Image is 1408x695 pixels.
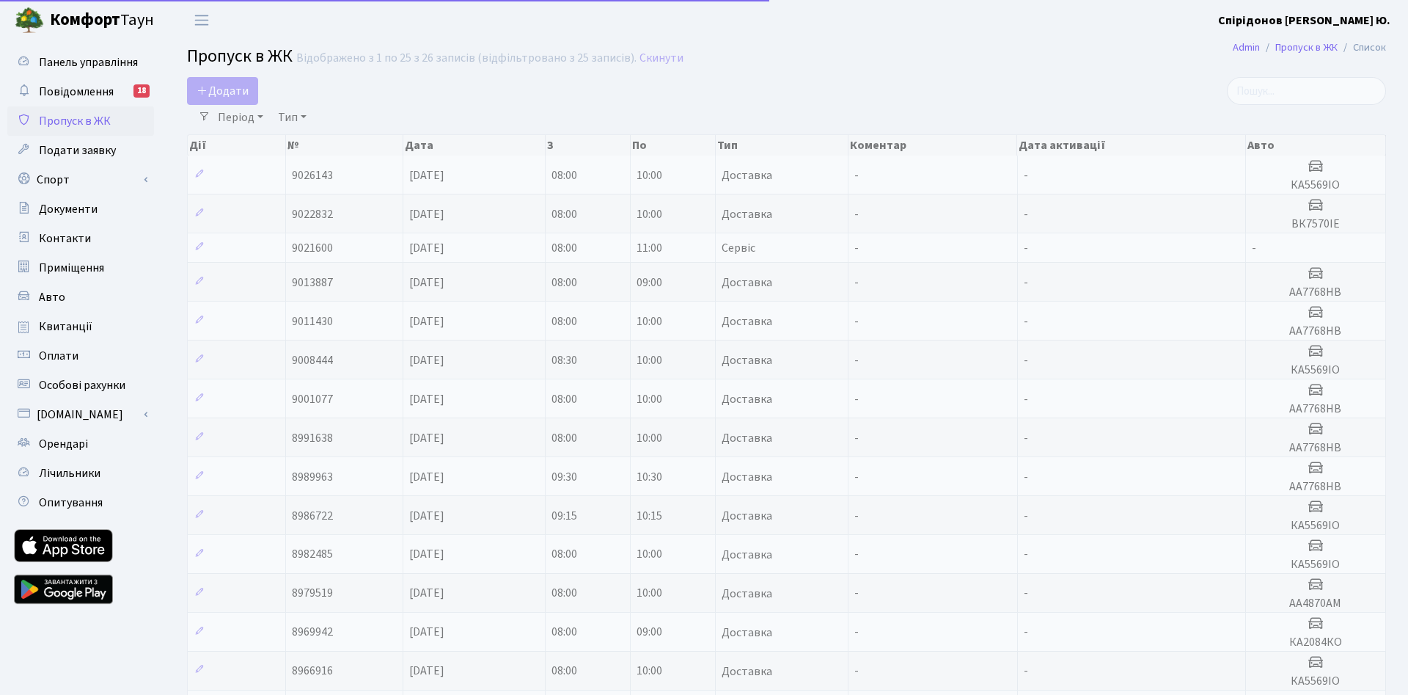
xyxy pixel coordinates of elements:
[854,313,859,330] span: -
[1218,12,1390,29] b: Спірідонов [PERSON_NAME] Ю.
[637,547,662,563] span: 10:00
[551,625,577,641] span: 08:00
[296,51,637,65] div: Відображено з 1 по 25 з 26 записів (відфільтровано з 25 записів).
[1024,625,1028,641] span: -
[292,586,333,602] span: 8979519
[1227,77,1386,105] input: Пошук...
[1024,586,1028,602] span: -
[551,240,577,256] span: 08:00
[7,400,154,429] a: [DOMAIN_NAME]
[409,313,444,330] span: [DATE]
[292,352,333,368] span: 9008444
[1252,363,1379,377] h5: КА5569ІО
[637,167,662,183] span: 10:00
[409,508,444,524] span: [DATE]
[854,663,859,680] span: -
[39,260,104,276] span: Приміщення
[1252,441,1379,455] h5: АА7768НВ
[409,352,444,368] span: [DATE]
[722,208,772,220] span: Доставка
[292,625,333,641] span: 8969942
[854,274,859,291] span: -
[1024,167,1028,183] span: -
[848,135,1018,156] th: Коментар
[292,663,333,680] span: 8966916
[39,436,88,452] span: Орендарі
[637,206,662,222] span: 10:00
[292,508,333,524] span: 8986722
[409,240,444,256] span: [DATE]
[7,253,154,283] a: Приміщення
[551,313,577,330] span: 08:00
[1017,135,1245,156] th: Дата активації
[409,469,444,485] span: [DATE]
[188,135,286,156] th: Дії
[722,510,772,522] span: Доставка
[722,471,772,483] span: Доставка
[1252,240,1256,256] span: -
[637,240,662,256] span: 11:00
[1252,178,1379,192] h5: КА5569ІО
[1024,352,1028,368] span: -
[7,459,154,488] a: Лічильники
[551,469,577,485] span: 09:30
[631,135,716,156] th: По
[7,106,154,136] a: Пропуск в ЖК
[854,547,859,563] span: -
[551,391,577,407] span: 08:00
[722,277,772,288] span: Доставка
[1024,313,1028,330] span: -
[409,625,444,641] span: [DATE]
[637,274,662,291] span: 09:00
[7,77,154,106] a: Повідомлення18
[1024,547,1028,563] span: -
[722,549,772,561] span: Доставка
[722,316,772,327] span: Доставка
[197,83,249,99] span: Додати
[1252,324,1379,338] h5: AA7768НВ
[551,663,577,680] span: 08:00
[7,224,154,253] a: Контакти
[722,242,755,254] span: Сервіс
[133,84,150,98] div: 18
[1024,469,1028,485] span: -
[1252,217,1379,231] h5: ВК7570ІЕ
[187,77,258,105] a: Додати
[39,113,111,129] span: Пропуск в ЖК
[637,430,662,446] span: 10:00
[854,469,859,485] span: -
[7,165,154,194] a: Спорт
[39,377,125,393] span: Особові рахунки
[409,206,444,222] span: [DATE]
[637,469,662,485] span: 10:30
[551,586,577,602] span: 08:00
[272,105,312,130] a: Тип
[854,167,859,183] span: -
[409,430,444,446] span: [DATE]
[7,283,154,312] a: Авто
[1252,636,1379,649] h5: КА2084КО
[854,352,859,368] span: -
[7,371,154,400] a: Особові рахунки
[637,625,662,641] span: 09:00
[854,206,859,222] span: -
[39,54,138,70] span: Панель управління
[292,469,333,485] span: 8989963
[1252,480,1379,494] h5: AA7768НВ
[409,547,444,563] span: [DATE]
[39,465,100,481] span: Лічильники
[637,391,662,407] span: 10:00
[39,84,114,100] span: Повідомлення
[187,43,293,69] span: Пропуск в ЖК
[1252,558,1379,572] h5: КА5569ІО
[1211,32,1408,63] nav: breadcrumb
[39,289,65,305] span: Авто
[7,136,154,165] a: Подати заявку
[1252,597,1379,611] h5: АА4870АМ
[551,352,577,368] span: 08:30
[39,230,91,247] span: Контакти
[551,547,577,563] span: 08:00
[292,313,333,330] span: 9011430
[409,274,444,291] span: [DATE]
[50,8,154,33] span: Таун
